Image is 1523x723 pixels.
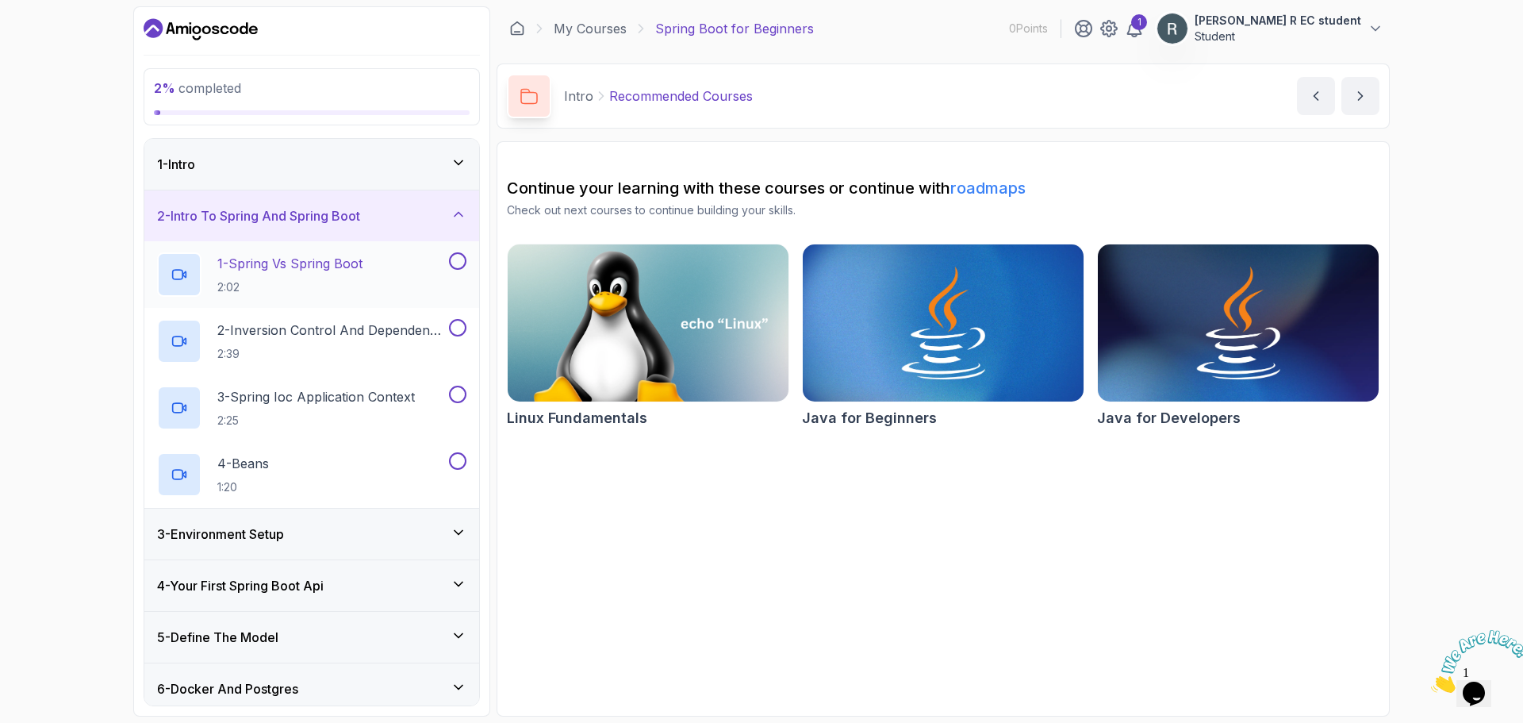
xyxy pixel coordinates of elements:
[217,413,415,429] p: 2:25
[507,244,789,429] a: Linux Fundamentals cardLinux Fundamentals
[157,319,466,363] button: 2-Inversion Control And Dependency Injection2:39
[1341,77,1379,115] button: next content
[154,80,241,96] span: completed
[1425,624,1523,699] iframe: chat widget
[217,254,363,273] p: 1 - Spring Vs Spring Boot
[1131,14,1147,30] div: 1
[1009,21,1048,37] p: 0 Points
[1297,77,1335,115] button: previous content
[655,19,814,38] p: Spring Boot for Beginners
[217,479,269,495] p: 1:20
[554,19,627,38] a: My Courses
[217,346,446,362] p: 2:39
[157,386,466,430] button: 3-Spring Ioc Application Context2:25
[1097,244,1379,429] a: Java for Developers cardJava for Developers
[217,279,363,295] p: 2:02
[217,454,269,473] p: 4 - Beans
[157,576,324,595] h3: 4 - Your First Spring Boot Api
[803,244,1084,402] img: Java for Beginners card
[154,80,175,96] span: 2 %
[144,17,258,42] a: Dashboard
[507,177,1379,199] h2: Continue your learning with these courses or continue with
[6,6,13,20] span: 1
[157,252,466,297] button: 1-Spring Vs Spring Boot2:02
[1097,407,1241,429] h2: Java for Developers
[6,6,105,69] img: Chat attention grabber
[144,560,479,611] button: 4-Your First Spring Boot Api
[564,87,593,106] p: Intro
[1125,19,1144,38] a: 1
[144,190,479,241] button: 2-Intro To Spring And Spring Boot
[157,206,360,225] h3: 2 - Intro To Spring And Spring Boot
[157,155,195,174] h3: 1 - Intro
[157,525,284,544] h3: 3 - Environment Setup
[144,509,479,560] button: 3-Environment Setup
[217,387,415,406] p: 3 - Spring Ioc Application Context
[509,21,525,37] a: Dashboard
[1195,13,1361,29] p: [PERSON_NAME] R EC student
[507,202,1379,218] p: Check out next courses to continue building your skills.
[144,139,479,190] button: 1-Intro
[508,244,788,402] img: Linux Fundamentals card
[157,679,298,698] h3: 6 - Docker And Postgres
[507,407,647,429] h2: Linux Fundamentals
[144,663,479,714] button: 6-Docker And Postgres
[802,407,937,429] h2: Java for Beginners
[802,244,1084,429] a: Java for Beginners cardJava for Beginners
[1098,244,1379,402] img: Java for Developers card
[157,628,278,647] h3: 5 - Define The Model
[217,321,446,340] p: 2 - Inversion Control And Dependency Injection
[609,87,753,106] p: Recommended Courses
[157,452,466,497] button: 4-Beans1:20
[950,179,1026,198] a: roadmaps
[1157,13,1187,44] img: user profile image
[1195,29,1361,44] p: Student
[1157,13,1383,44] button: user profile image[PERSON_NAME] R EC studentStudent
[144,612,479,663] button: 5-Define The Model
